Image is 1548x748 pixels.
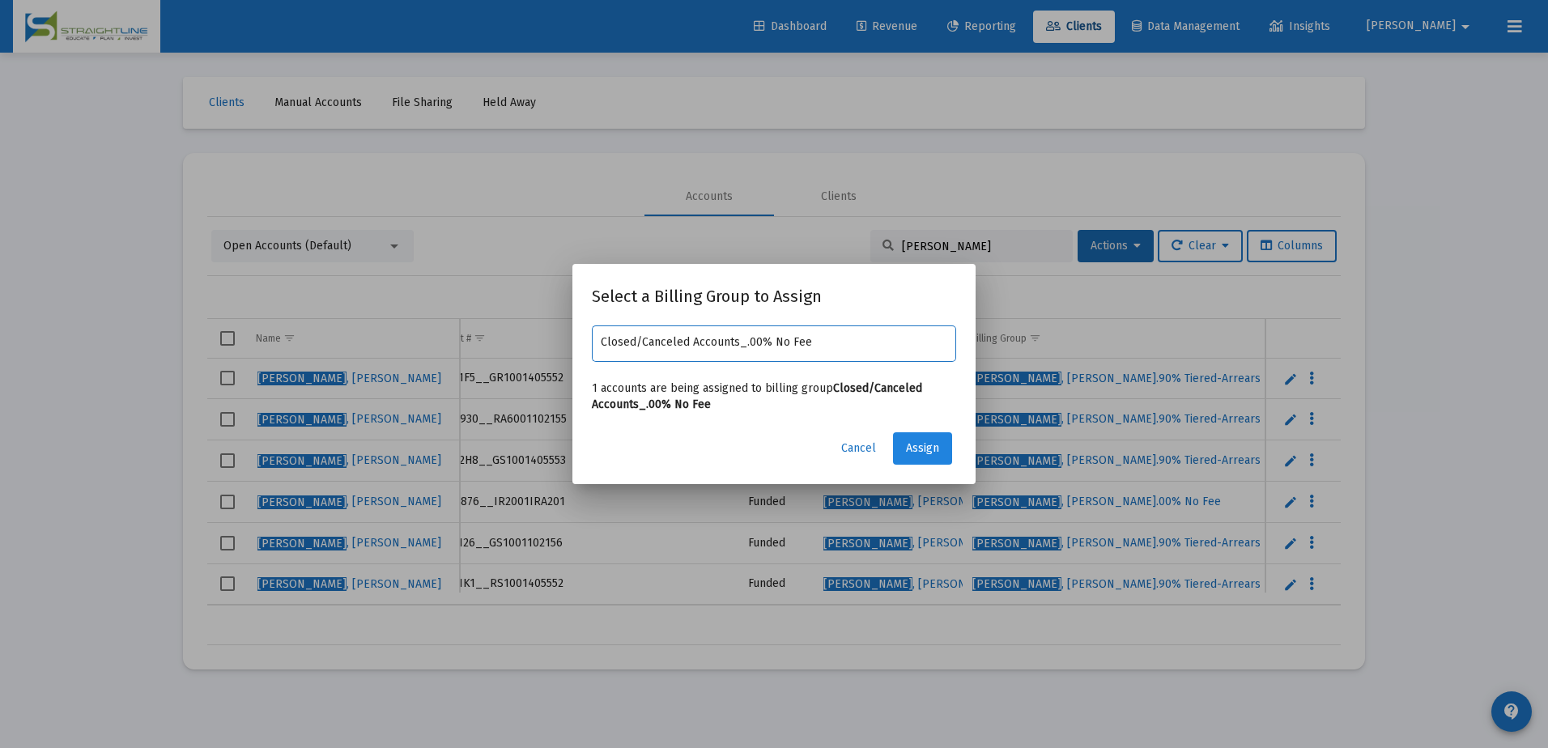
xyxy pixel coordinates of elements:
[592,283,956,309] h2: Select a Billing Group to Assign
[828,432,889,465] button: Cancel
[841,441,876,455] span: Cancel
[906,441,939,455] span: Assign
[601,336,948,349] input: Select a billing group
[592,380,956,413] p: 1 accounts are being assigned to billing group
[893,432,952,465] button: Assign
[592,381,922,411] b: Closed/Canceled Accounts_.00% No Fee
